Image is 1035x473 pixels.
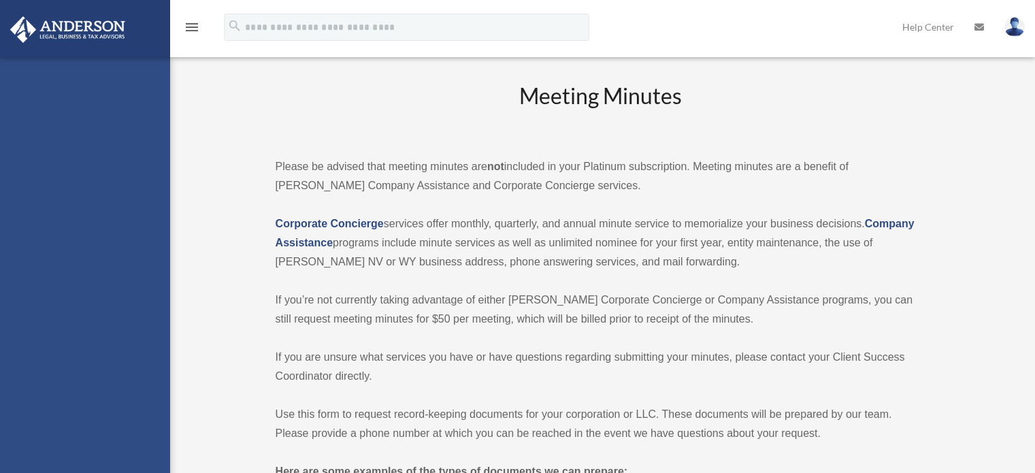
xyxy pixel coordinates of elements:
a: menu [184,24,200,35]
img: Anderson Advisors Platinum Portal [6,16,129,43]
p: Use this form to request record-keeping documents for your corporation or LLC. These documents wi... [276,405,927,443]
p: If you’re not currently taking advantage of either [PERSON_NAME] Corporate Concierge or Company A... [276,291,927,329]
p: Please be advised that meeting minutes are included in your Platinum subscription. Meeting minute... [276,157,927,195]
a: Company Assistance [276,218,915,248]
p: services offer monthly, quarterly, and annual minute service to memorialize your business decisio... [276,214,927,272]
h2: Meeting Minutes [276,81,927,137]
strong: not [487,161,504,172]
a: Corporate Concierge [276,218,384,229]
i: menu [184,19,200,35]
i: search [227,18,242,33]
p: If you are unsure what services you have or have questions regarding submitting your minutes, ple... [276,348,927,386]
img: User Pic [1004,17,1025,37]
